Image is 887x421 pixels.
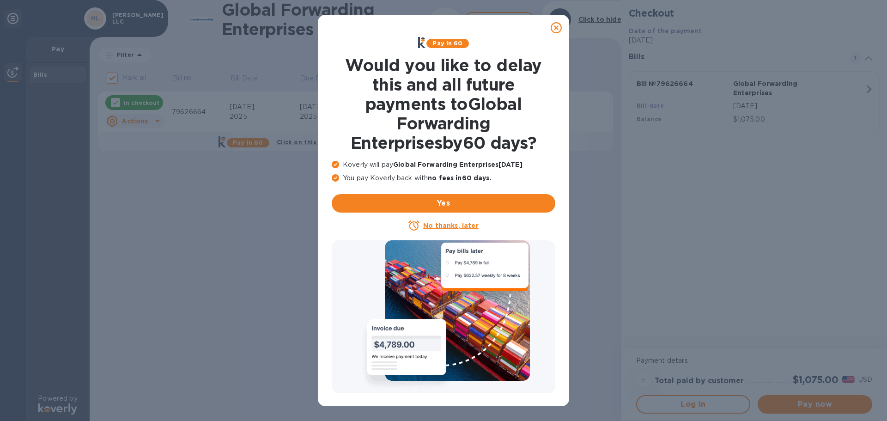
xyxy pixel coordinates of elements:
h1: Would you like to delay this and all future payments to Global Forwarding Enterprises by 60 days ? [332,55,555,153]
button: Yes [332,194,555,213]
b: Global Forwarding Enterprises [DATE] [393,161,522,168]
u: No thanks, later [423,222,478,229]
b: no fees in 60 days . [428,174,491,182]
p: Koverly will pay [332,160,555,170]
span: Yes [339,198,548,209]
p: You pay Koverly back with [332,173,555,183]
b: Pay in 60 [432,40,462,47]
